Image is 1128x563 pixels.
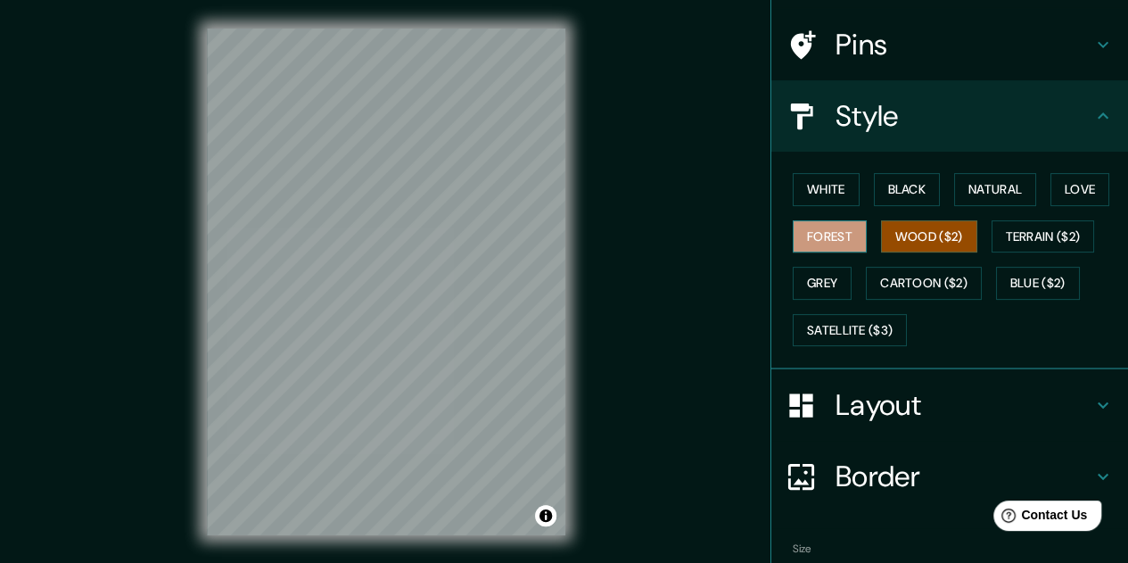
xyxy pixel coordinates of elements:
[793,542,811,557] label: Size
[866,267,982,300] button: Cartoon ($2)
[771,9,1128,80] div: Pins
[881,220,977,253] button: Wood ($2)
[771,369,1128,441] div: Layout
[954,173,1036,206] button: Natural
[793,173,860,206] button: White
[874,173,941,206] button: Black
[992,220,1095,253] button: Terrain ($2)
[836,98,1092,134] h4: Style
[836,387,1092,423] h4: Layout
[836,459,1092,494] h4: Border
[771,80,1128,152] div: Style
[207,29,565,535] canvas: Map
[836,27,1092,62] h4: Pins
[535,505,556,526] button: Toggle attribution
[1050,173,1109,206] button: Love
[969,493,1108,543] iframe: Help widget launcher
[996,267,1080,300] button: Blue ($2)
[793,220,867,253] button: Forest
[771,441,1128,512] div: Border
[793,314,907,347] button: Satellite ($3)
[793,267,852,300] button: Grey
